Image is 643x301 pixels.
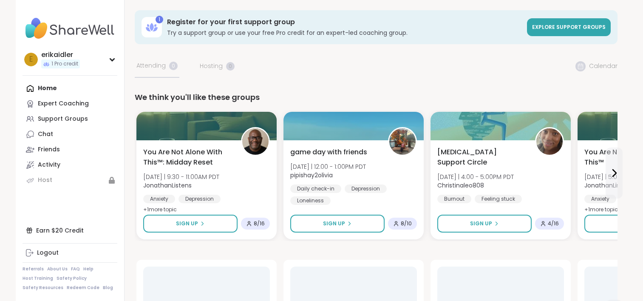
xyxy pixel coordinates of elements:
button: Sign Up [437,215,532,233]
span: Sign Up [176,220,198,227]
a: Safety Policy [57,275,87,281]
div: We think you'll like these groups [135,91,618,103]
a: Explore support groups [527,18,611,36]
a: Safety Resources [23,285,63,291]
span: [DATE] | 12:00 - 1:00PM PDT [290,162,366,171]
span: 4 / 16 [548,220,559,227]
a: About Us [47,266,68,272]
div: Earn $20 Credit [23,223,117,238]
a: Friends [23,142,117,157]
img: Christinaleo808 [536,128,563,155]
button: Sign Up [143,215,238,233]
a: Referrals [23,266,44,272]
div: Chat [38,130,53,139]
img: JonathanListens [242,128,269,155]
div: Loneliness [290,196,331,205]
div: erikaidler [41,50,80,60]
div: Burnout [437,195,471,203]
span: You Are Not Alone With This™: Midday Reset [143,147,232,168]
div: Depression [345,185,387,193]
span: Sign Up [617,220,639,227]
b: Christinaleo808 [437,181,484,190]
a: Activity [23,157,117,173]
div: Depression [178,195,221,203]
div: Anxiety [584,195,616,203]
a: Redeem Code [67,285,99,291]
a: Expert Coaching [23,96,117,111]
b: JonathanListens [584,181,633,190]
b: pipishay2olivia [290,171,333,179]
img: ShareWell Nav Logo [23,14,117,43]
span: [MEDICAL_DATA] Support Circle [437,147,526,168]
div: 1 [156,16,163,23]
div: Daily check-in [290,185,341,193]
div: Logout [37,249,59,257]
a: Help [83,266,93,272]
div: Expert Coaching [38,99,89,108]
span: [DATE] | 9:30 - 11:00AM PDT [143,173,219,181]
span: 8 / 16 [254,220,265,227]
div: Friends [38,145,60,154]
span: 8 / 10 [401,220,412,227]
a: Blog [103,285,113,291]
span: Sign Up [323,220,345,227]
a: Host Training [23,275,53,281]
span: Explore support groups [532,23,606,31]
a: Host [23,173,117,188]
a: Chat [23,127,117,142]
span: game day with friends [290,147,367,157]
span: [DATE] | 4:00 - 5:00PM PDT [437,173,514,181]
h3: Try a support group or use your free Pro credit for an expert-led coaching group. [167,28,522,37]
div: Activity [38,161,60,169]
a: FAQ [71,266,80,272]
div: Support Groups [38,115,88,123]
a: Support Groups [23,111,117,127]
b: JonathanListens [143,181,192,190]
span: Sign Up [470,220,492,227]
button: Sign Up [290,215,385,233]
div: Anxiety [143,195,175,203]
img: pipishay2olivia [389,128,416,155]
div: Host [38,176,52,185]
span: 1 Pro credit [51,60,78,68]
div: Feeling stuck [475,195,522,203]
a: Logout [23,245,117,261]
h3: Register for your first support group [167,17,522,27]
span: e [29,54,33,65]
